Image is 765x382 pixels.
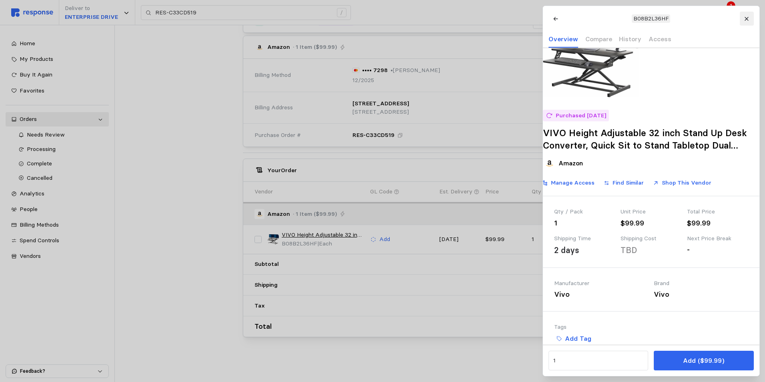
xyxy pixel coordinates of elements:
div: 2 days [554,244,579,256]
div: Brand [654,279,748,288]
div: Qty / Pack [554,207,615,216]
p: Shop This Vendor [661,179,711,187]
div: Shipping Cost [621,234,681,243]
div: Unit Price [621,207,681,216]
button: Find Similar [599,175,648,191]
p: Access [648,34,671,44]
p: Compare [585,34,612,44]
div: 1 [554,218,615,229]
div: - [687,244,748,255]
div: $99.99 [687,218,748,229]
div: Next Price Break [687,234,748,243]
div: Vivo [554,289,648,300]
div: Manufacturer [554,279,648,288]
p: Manage Access [551,179,594,187]
button: Add Tag [550,333,597,344]
img: 71f1YRZYBaL._AC_SY450_.jpg [543,8,639,104]
p: Purchased [DATE] [555,111,606,120]
p: Find Similar [612,179,643,187]
div: TBD [621,244,637,256]
input: Qty [553,354,643,368]
p: Amazon [558,158,583,168]
div: Tags [554,323,748,332]
div: Shipping Time [554,234,615,243]
button: Manage Access [537,175,599,191]
button: Add ($99.99) [654,351,753,370]
div: $99.99 [621,218,681,229]
p: Add ($99.99) [683,356,724,366]
button: Shop This Vendor [648,175,716,191]
p: Overview [549,34,578,44]
p: History [619,34,641,44]
div: Total Price [687,207,748,216]
div: Vivo [654,289,748,300]
p: B08B2L36HF [633,14,669,23]
p: Add Tag [565,334,591,344]
h2: VIVO Height Adjustable 32 inch Stand Up Desk Converter, Quick Sit to Stand Tabletop Dual Monitor ... [543,127,759,151]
